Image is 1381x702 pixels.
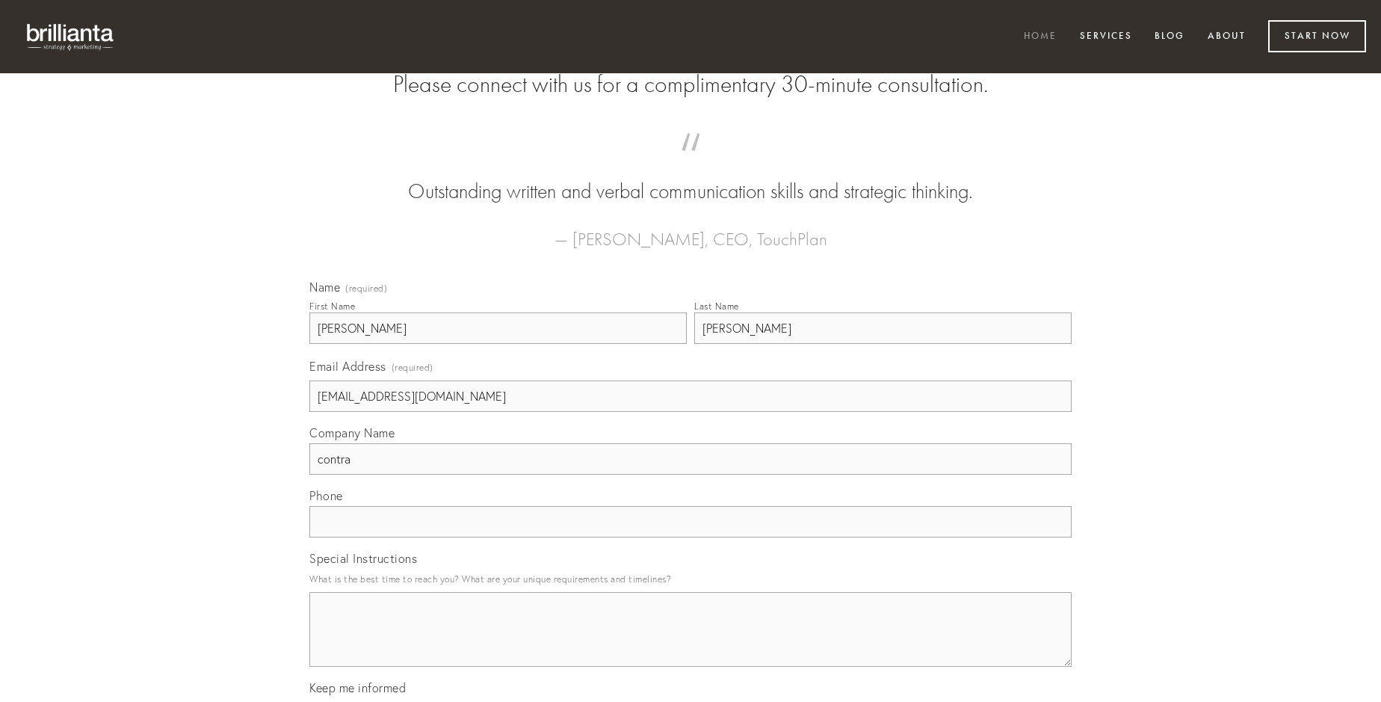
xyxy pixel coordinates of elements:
[309,488,343,503] span: Phone
[309,551,417,566] span: Special Instructions
[345,284,387,293] span: (required)
[392,357,433,378] span: (required)
[333,148,1048,206] blockquote: Outstanding written and verbal communication skills and strategic thinking.
[15,15,127,58] img: brillianta - research, strategy, marketing
[333,206,1048,254] figcaption: — [PERSON_NAME], CEO, TouchPlan
[309,425,395,440] span: Company Name
[333,148,1048,177] span: “
[1198,25,1255,49] a: About
[1070,25,1142,49] a: Services
[1014,25,1066,49] a: Home
[694,301,739,312] div: Last Name
[1145,25,1194,49] a: Blog
[309,70,1072,99] h2: Please connect with us for a complimentary 30-minute consultation.
[309,680,406,695] span: Keep me informed
[309,569,1072,589] p: What is the best time to reach you? What are your unique requirements and timelines?
[309,280,340,295] span: Name
[309,301,355,312] div: First Name
[1268,20,1366,52] a: Start Now
[309,359,386,374] span: Email Address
